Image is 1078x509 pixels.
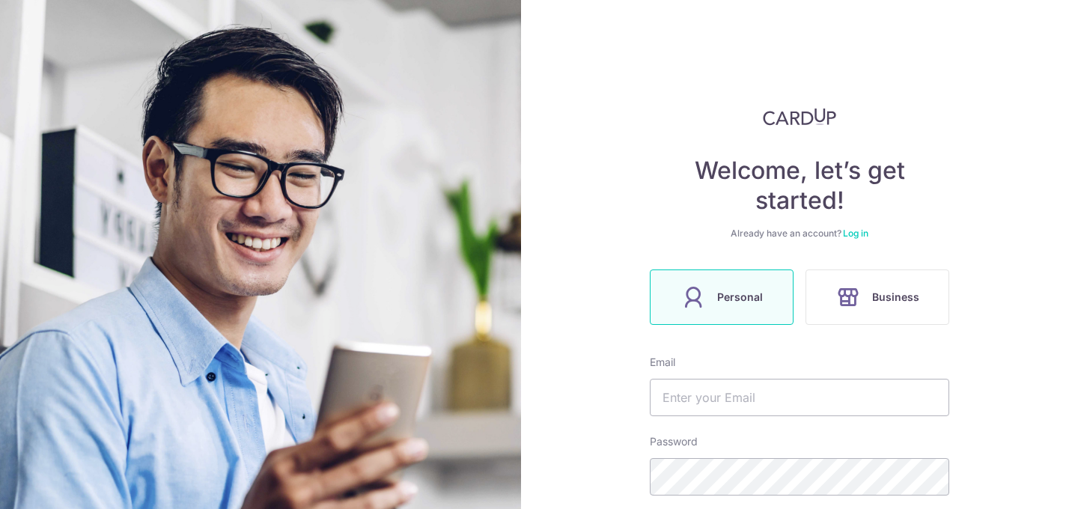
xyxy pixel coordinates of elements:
input: Enter your Email [650,379,949,416]
a: Business [800,269,955,325]
label: Password [650,434,698,449]
span: Personal [717,288,763,306]
div: Already have an account? [650,228,949,240]
img: CardUp Logo [763,108,836,126]
h4: Welcome, let’s get started! [650,156,949,216]
label: Email [650,355,675,370]
a: Log in [843,228,868,239]
span: Business [872,288,919,306]
a: Personal [644,269,800,325]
